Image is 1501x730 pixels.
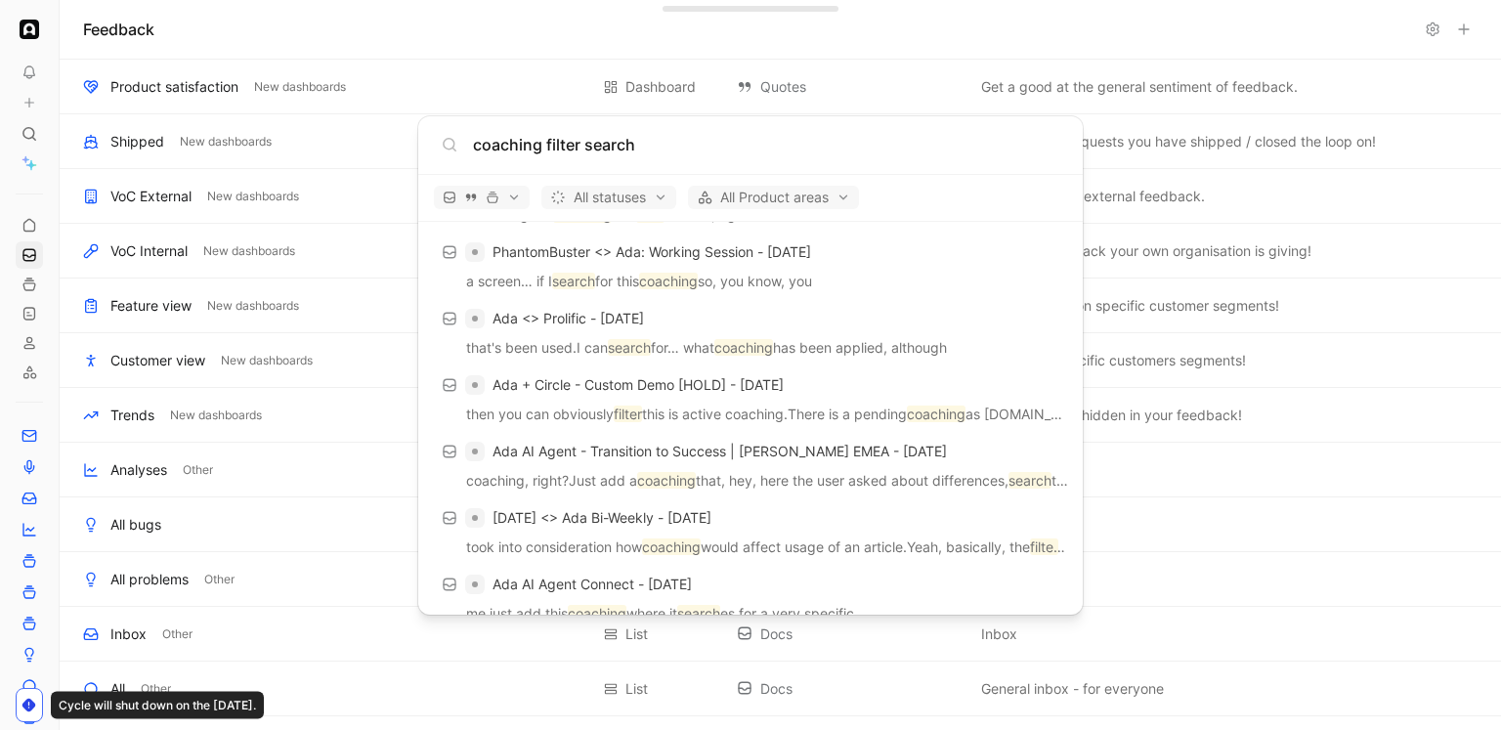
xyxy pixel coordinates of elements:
p: that's been used.I can for… what has been applied, although [432,336,1069,365]
span: Ada AI Agent - Transition to Success | [PERSON_NAME] EMEA - [DATE] [493,443,947,459]
span: All statuses [550,186,667,209]
mark: coaching [642,538,701,555]
span: All Product areas [697,186,850,209]
p: me just add this where it es for a very specific [432,602,1069,631]
button: All Product areas [688,186,859,209]
p: then you can obviously this is active coaching.There is a pending as [DOMAIN_NAME] if there's [432,403,1069,432]
span: [DATE] <> Ada Bi-Weekly - [DATE] [493,509,711,526]
p: coaching, right?Just add a that, hey, here the user asked about differences, this article to give [432,469,1069,498]
mark: search [608,339,651,356]
mark: coaching [568,605,626,622]
a: [DATE] <> Ada Bi-Weekly - [DATE]took into consideration howcoachingwould affect usage of an artic... [426,499,1075,566]
button: All statuses [541,186,676,209]
p: a screen… if I for this so, you know, you [432,270,1069,299]
span: Ada AI Agent Connect - [DATE] [493,576,692,592]
p: took into consideration how would affect usage of an article.Yeah, basically, the was like, oh, we [432,536,1069,565]
span: Ada <> Prolific - [DATE] [493,310,644,326]
mark: search [552,273,595,289]
mark: filter [614,406,642,422]
a: Ada <> Prolific - [DATE]that's been used.I cansearchfor… whatcoachinghas been applied, although [426,300,1075,366]
span: PhantomBuster <> Ada: Working Session - [DATE] [493,243,811,260]
mark: filter [1030,538,1058,555]
a: Ada + Circle - Custom Demo [HOLD] - [DATE]then you can obviouslyfilterthis is active coaching.The... [426,366,1075,433]
mark: coaching [907,406,965,422]
a: PhantomBuster <> Ada: Working Session - [DATE]a screen… if Isearchfor thiscoachingso, you know, you [426,234,1075,300]
mark: coaching [714,339,773,356]
a: Ada AI Agent - Transition to Success | [PERSON_NAME] EMEA - [DATE]coaching, right?Just add acoach... [426,433,1075,499]
input: Type a command or search anything [473,133,1059,156]
a: Ada AI Agent Connect - [DATE]me just add thiscoachingwhere itsearches for a very specific [426,566,1075,632]
span: Ada + Circle - Custom Demo [HOLD] - [DATE] [493,376,784,393]
mark: search [677,605,720,622]
mark: search [1008,472,1051,489]
mark: coaching [637,472,696,489]
mark: coaching [639,273,698,289]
